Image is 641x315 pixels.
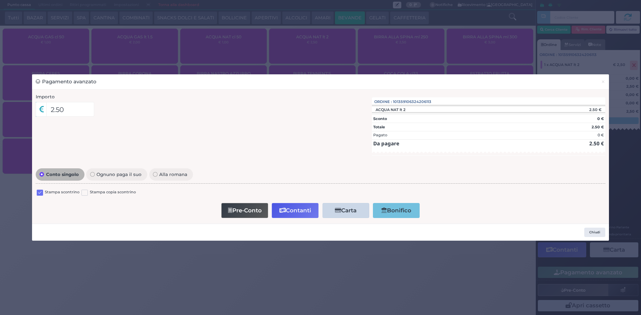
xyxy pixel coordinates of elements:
[90,189,136,196] label: Stampa copia scontrino
[373,132,387,138] div: Pagato
[44,172,80,177] span: Conto singolo
[597,116,604,121] strong: 0 €
[45,189,79,196] label: Stampa scontrino
[373,125,385,129] strong: Totale
[95,172,144,177] span: Ognuno paga il suo
[372,107,409,112] div: ACQUA NAT lt 2
[272,203,318,218] button: Contanti
[547,107,605,112] div: 2.50 €
[393,99,431,105] span: 101359106324206113
[36,93,55,100] label: Importo
[601,78,605,85] span: ×
[158,172,189,177] span: Alla romana
[373,116,387,121] strong: Sconto
[373,140,399,147] strong: Da pagare
[36,78,96,86] h3: Pagamento avanzato
[374,99,392,105] span: Ordine :
[221,203,268,218] button: Pre-Conto
[373,203,420,218] button: Bonifico
[46,102,94,117] input: Es. 30.99
[323,203,369,218] button: Carta
[589,140,604,147] strong: 2.50 €
[592,125,604,129] strong: 2.50 €
[584,228,605,237] button: Chiudi
[598,132,604,138] div: 0 €
[597,74,609,89] button: Chiudi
